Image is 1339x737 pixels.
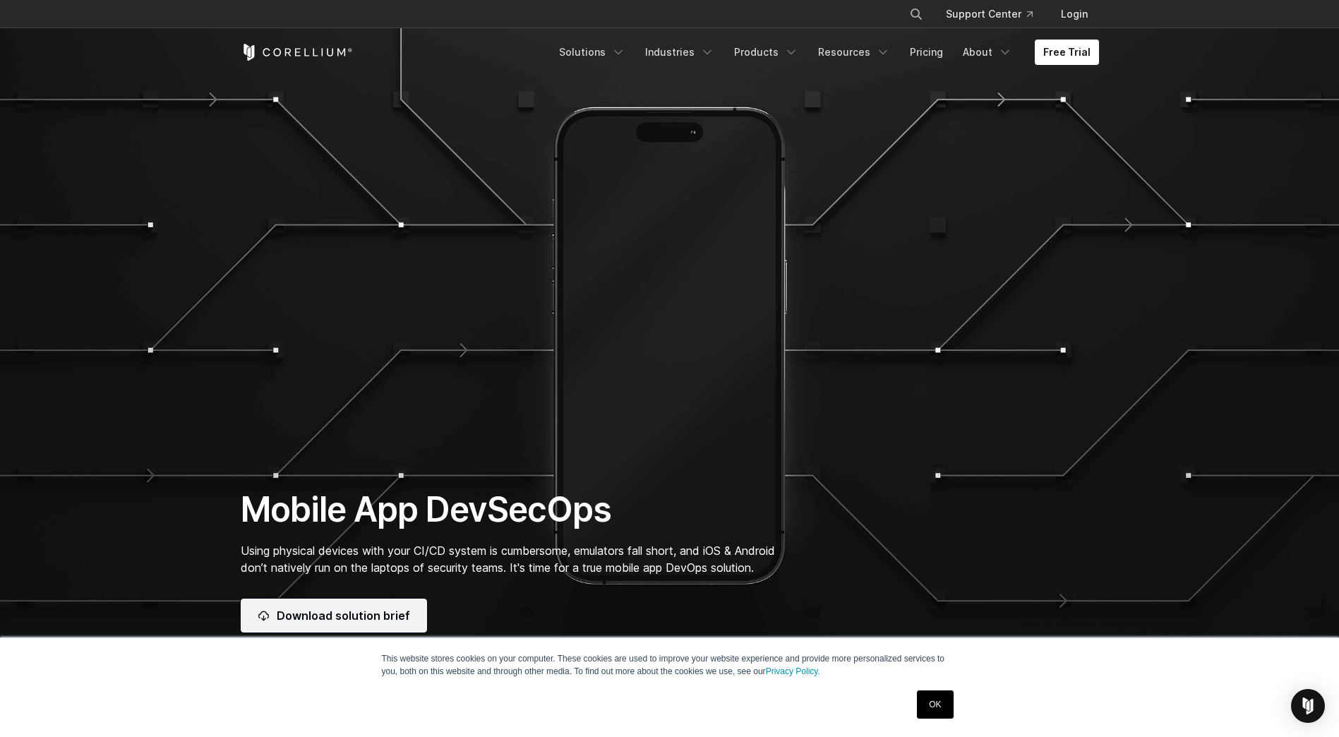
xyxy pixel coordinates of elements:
a: OK [917,690,953,719]
div: Navigation Menu [551,40,1099,65]
a: Pricing [901,40,951,65]
div: Navigation Menu [892,1,1099,27]
p: This website stores cookies on your computer. These cookies are used to improve your website expe... [382,652,958,678]
a: Login [1050,1,1099,27]
a: Products [726,40,807,65]
a: About [954,40,1021,65]
a: Support Center [935,1,1044,27]
div: Open Intercom Messenger [1291,689,1325,723]
span: Using physical devices with your CI/CD system is cumbersome, emulators fall short, and iOS & Andr... [241,544,775,575]
a: Solutions [551,40,634,65]
button: Search [903,1,929,27]
a: Corellium Home [241,44,353,61]
a: Privacy Policy. [766,666,820,676]
a: Download solution brief [241,599,427,633]
a: Resources [810,40,899,65]
h1: Mobile App DevSecOps [241,489,803,531]
a: Industries [637,40,723,65]
a: Free Trial [1035,40,1099,65]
